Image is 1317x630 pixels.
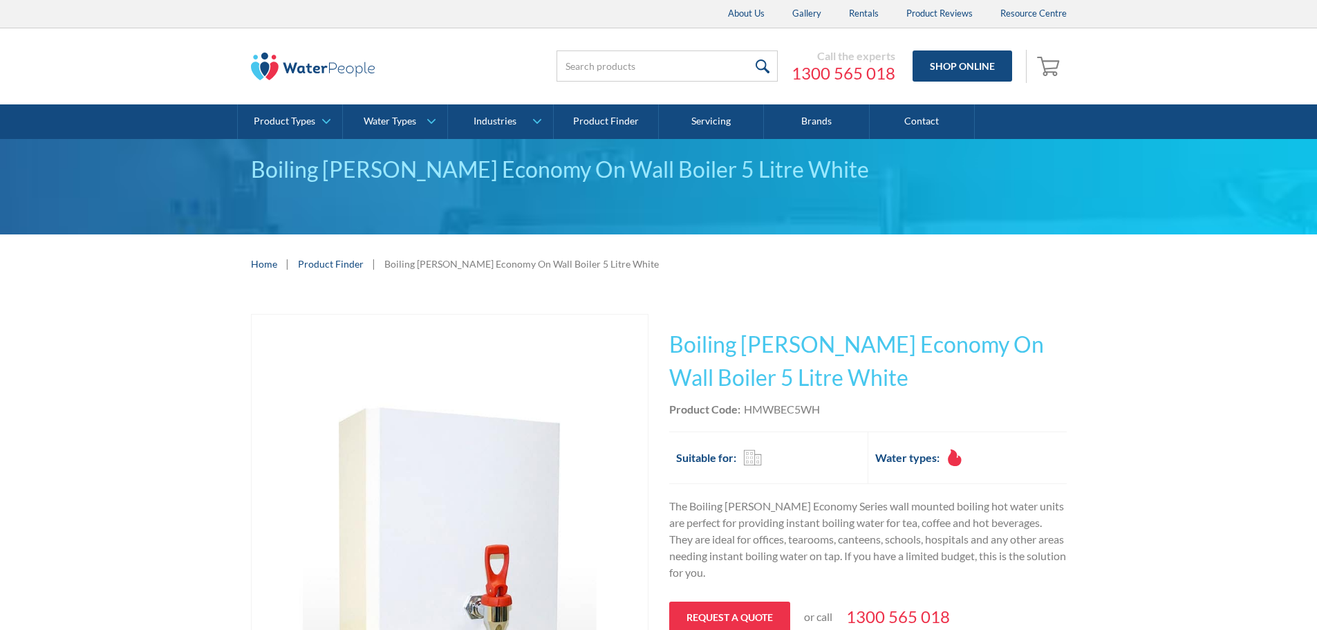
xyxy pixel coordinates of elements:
[554,104,659,139] a: Product Finder
[384,257,659,271] div: Boiling [PERSON_NAME] Economy On Wall Boiler 5 Litre White
[875,450,940,466] h2: Water types:
[557,50,778,82] input: Search products
[343,104,447,139] a: Water Types
[744,401,820,418] div: HMWBEC5WH
[238,104,342,139] a: Product Types
[298,257,364,271] a: Product Finder
[870,104,975,139] a: Contact
[364,115,416,127] div: Water Types
[792,49,895,63] div: Call the experts
[251,53,375,80] img: The Water People
[284,255,291,272] div: |
[669,402,740,416] strong: Product Code:
[251,257,277,271] a: Home
[792,63,895,84] a: 1300 565 018
[1034,50,1067,83] a: Open cart
[804,609,832,625] p: or call
[251,153,1067,186] div: Boiling [PERSON_NAME] Economy On Wall Boiler 5 Litre White
[371,255,377,272] div: |
[913,50,1012,82] a: Shop Online
[669,328,1067,394] h1: Boiling [PERSON_NAME] Economy On Wall Boiler 5 Litre White
[1037,55,1063,77] img: shopping cart
[254,115,315,127] div: Product Types
[474,115,516,127] div: Industries
[764,104,869,139] a: Brands
[676,450,736,466] h2: Suitable for:
[448,104,552,139] a: Industries
[669,498,1067,581] p: The Boiling [PERSON_NAME] Economy Series wall mounted boiling hot water units are perfect for pro...
[846,604,950,629] a: 1300 565 018
[659,104,764,139] a: Servicing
